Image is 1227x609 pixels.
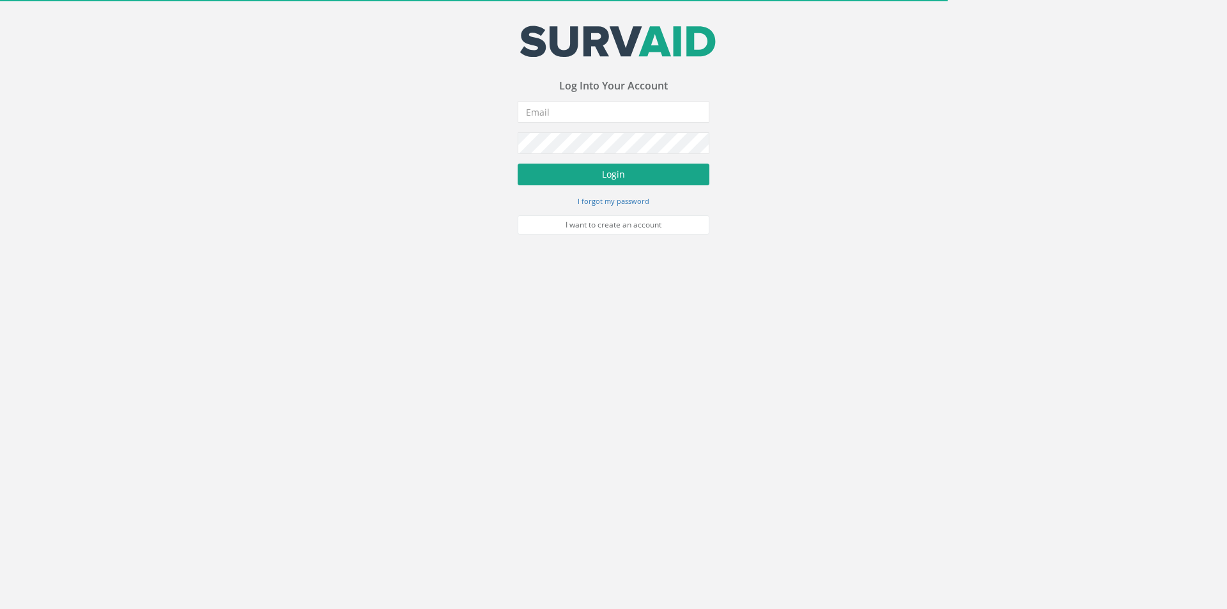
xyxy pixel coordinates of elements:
[578,195,649,206] a: I forgot my password
[518,81,709,92] h3: Log Into Your Account
[518,101,709,123] input: Email
[518,215,709,235] a: I want to create an account
[518,164,709,185] button: Login
[578,196,649,206] small: I forgot my password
